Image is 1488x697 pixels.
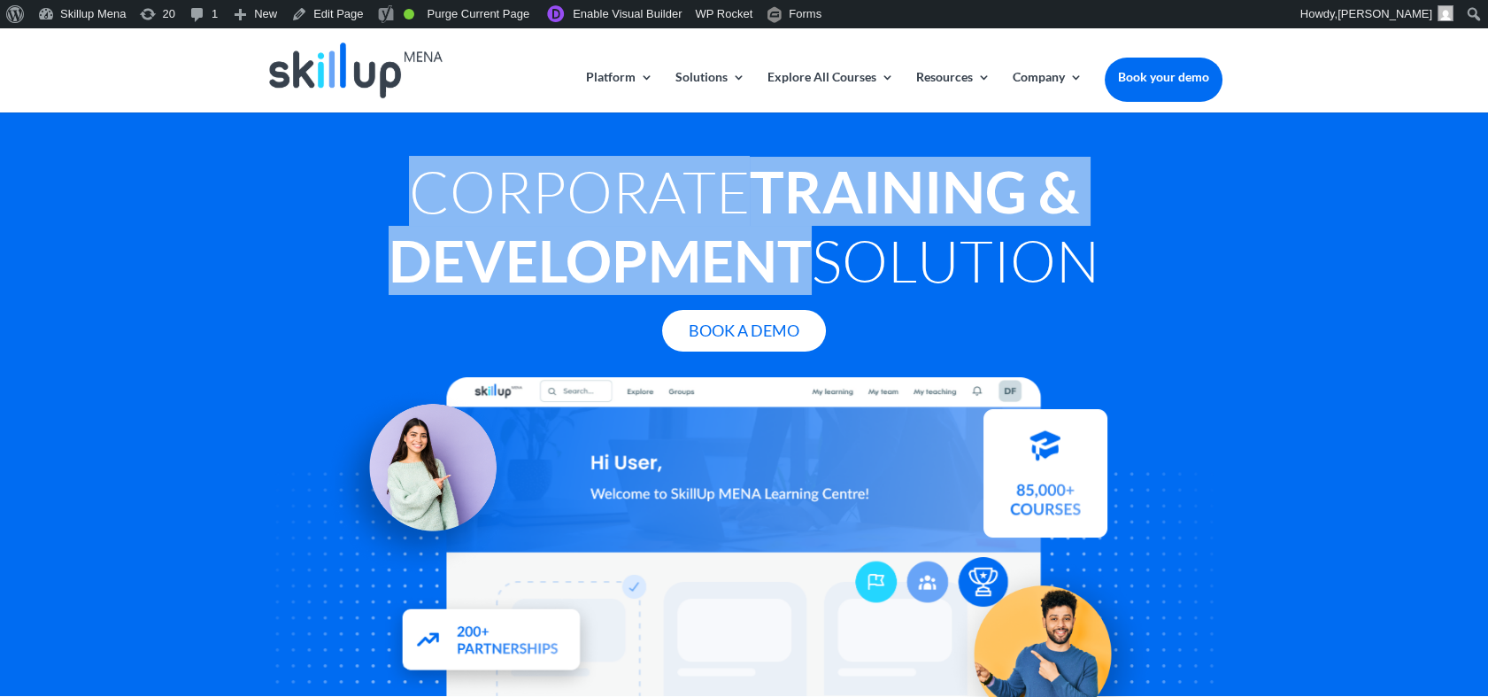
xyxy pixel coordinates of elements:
img: Courses library - SkillUp MENA [983,417,1107,546]
img: Partners - SkillUp Mena [381,592,600,694]
span: [PERSON_NAME] [1338,7,1432,20]
a: Resources [916,71,991,112]
a: Platform [586,71,653,112]
img: Learning Management Solution - SkillUp [323,384,514,576]
a: Book your demo [1105,58,1222,97]
img: Skillup Mena [269,43,443,98]
a: Company [1013,71,1083,112]
strong: Training & Development [389,157,1079,295]
a: Solutions [675,71,745,112]
h1: Corporate Solution [266,157,1222,304]
a: Book A Demo [662,310,826,352]
a: Explore All Courses [767,71,894,112]
iframe: Chat Widget [1399,612,1488,697]
div: Good [404,9,414,19]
